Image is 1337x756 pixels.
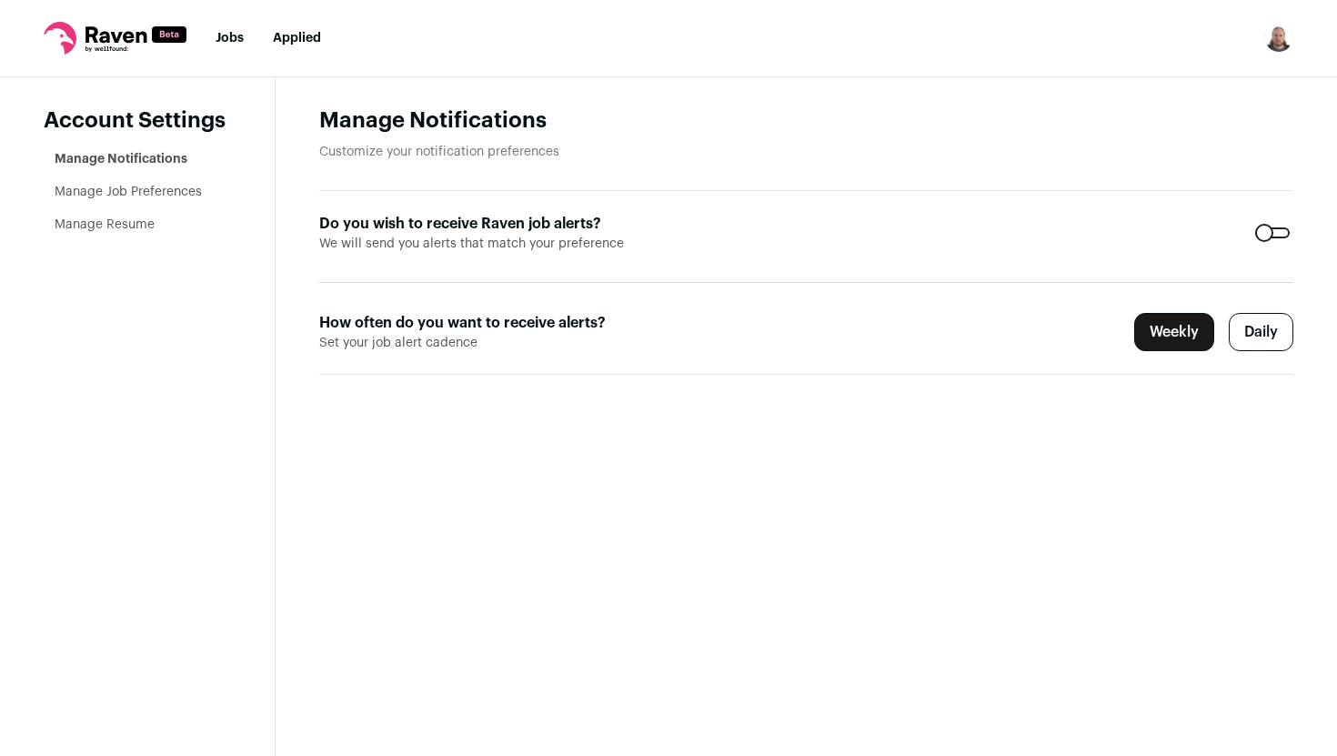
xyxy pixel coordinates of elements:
header: Account Settings [44,106,231,136]
img: 6560051-medium_jpg [1264,24,1293,53]
label: How often do you want to receive alerts? [319,312,631,334]
span: Set your job alert cadence [319,334,631,352]
a: Manage Job Preferences [55,186,202,198]
button: Open dropdown [1264,24,1293,53]
span: We will send you alerts that match your preference [319,235,631,253]
p: Customize your notification preferences [319,143,1293,161]
label: Do you wish to receive Raven job alerts? [319,213,631,235]
h1: Manage Notifications [319,106,1293,136]
a: Manage Notifications [55,153,187,166]
a: Jobs [216,32,244,45]
a: Manage Resume [55,218,155,231]
label: Weekly [1134,313,1214,351]
label: Daily [1229,313,1293,351]
a: Applied [273,32,321,45]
